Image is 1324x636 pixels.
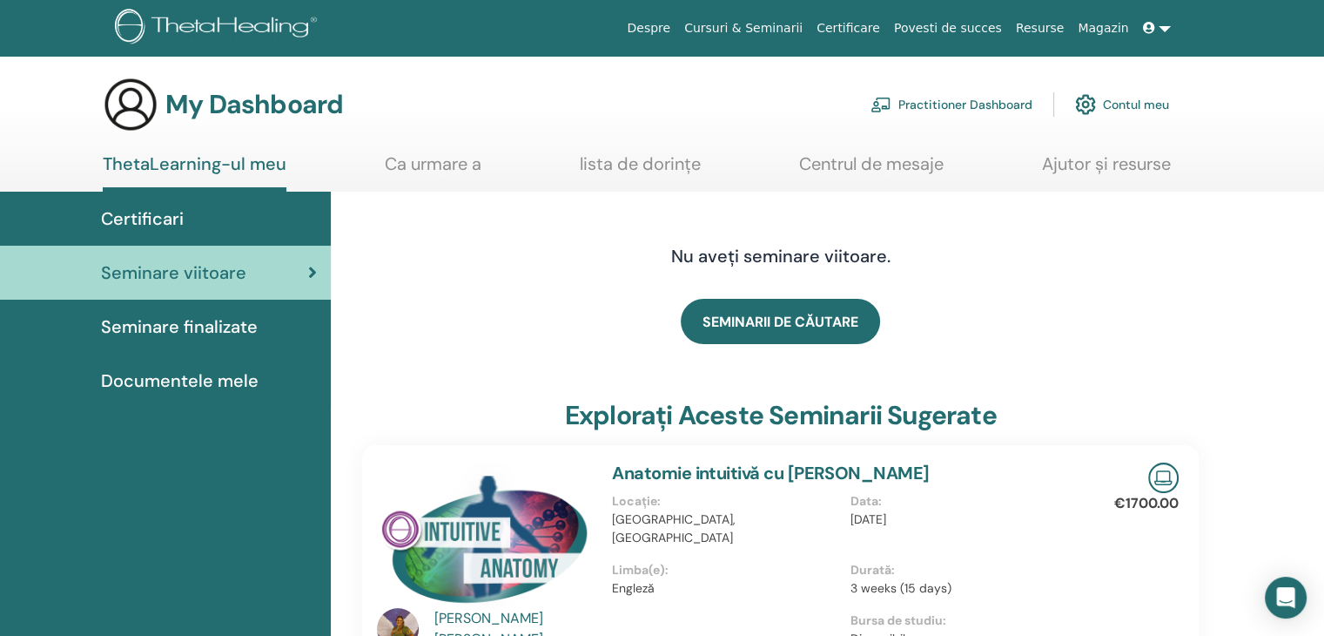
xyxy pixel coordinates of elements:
[810,12,887,44] a: Certificare
[612,492,839,511] p: Locație :
[850,612,1078,630] p: Bursa de studiu :
[850,579,1078,598] p: 3 weeks (15 days)
[165,89,343,120] h3: My Dashboard
[612,462,929,484] a: Anatomie intuitivă cu [PERSON_NAME]
[620,12,677,44] a: Despre
[850,492,1078,511] p: Data :
[101,260,246,286] span: Seminare viitoare
[103,153,286,192] a: ThetaLearning-ul meu
[1114,493,1179,514] p: €1700.00
[850,511,1078,529] p: [DATE]
[850,561,1078,579] p: Durată :
[1265,577,1307,619] div: Open Intercom Messenger
[103,77,158,132] img: generic-user-icon.jpg
[870,97,891,112] img: chalkboard-teacher.svg
[377,463,591,613] img: Anatomie intuitivă
[115,9,323,48] img: logo.png
[1148,463,1179,493] img: Live Online Seminar
[799,153,944,187] a: Centrul de mesaje
[565,400,997,431] h3: Explorați aceste seminarii sugerate
[101,368,259,394] span: Documentele mele
[1009,12,1072,44] a: Resurse
[612,561,839,579] p: Limba(e) :
[612,511,839,547] p: [GEOGRAPHIC_DATA], [GEOGRAPHIC_DATA]
[385,153,481,187] a: Ca urmare a
[1075,90,1096,119] img: cog.svg
[507,246,1055,267] h4: Nu aveți seminare viitoare.
[677,12,810,44] a: Cursuri & Seminarii
[612,579,839,598] p: Engleză
[580,153,701,187] a: lista de dorințe
[870,85,1032,124] a: Practitioner Dashboard
[681,299,880,344] a: SEMINARII DE CĂUTARE
[1071,12,1135,44] a: Magazin
[1042,153,1171,187] a: Ajutor și resurse
[101,206,184,232] span: Certificari
[887,12,1009,44] a: Povesti de succes
[1075,85,1169,124] a: Contul meu
[101,314,258,340] span: Seminare finalizate
[702,313,858,331] span: SEMINARII DE CĂUTARE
